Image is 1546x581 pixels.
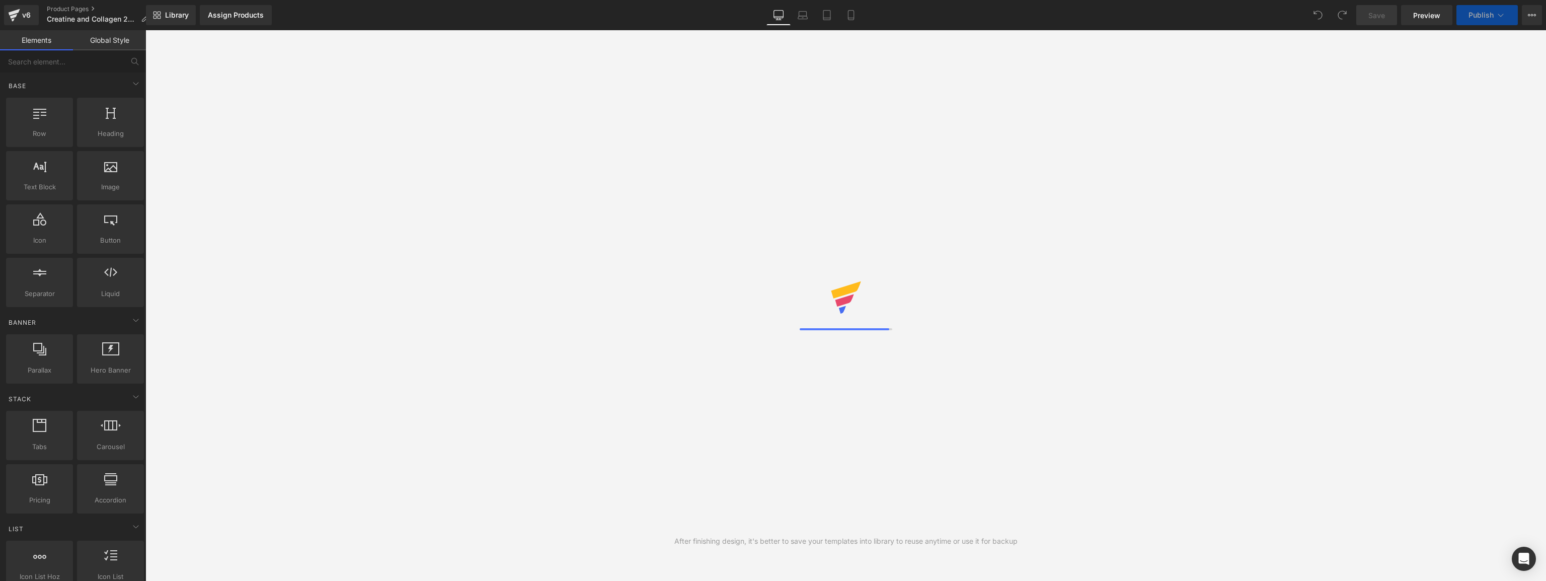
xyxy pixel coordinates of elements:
[1468,11,1494,19] span: Publish
[80,442,141,452] span: Carousel
[9,495,70,505] span: Pricing
[9,182,70,192] span: Text Block
[80,288,141,299] span: Liquid
[1308,5,1328,25] button: Undo
[9,128,70,139] span: Row
[8,524,25,534] span: List
[47,15,137,23] span: Creatine and Collagen 2508
[146,5,196,25] a: New Library
[165,11,189,20] span: Library
[208,11,264,19] div: Assign Products
[1512,547,1536,571] div: Open Intercom Messenger
[8,81,27,91] span: Base
[73,30,146,50] a: Global Style
[4,5,39,25] a: v6
[9,365,70,376] span: Parallax
[1332,5,1352,25] button: Redo
[8,318,37,327] span: Banner
[80,495,141,505] span: Accordion
[1522,5,1542,25] button: More
[80,365,141,376] span: Hero Banner
[815,5,839,25] a: Tablet
[839,5,863,25] a: Mobile
[791,5,815,25] a: Laptop
[47,5,156,13] a: Product Pages
[674,536,1018,547] div: After finishing design, it's better to save your templates into library to reuse anytime or use i...
[9,288,70,299] span: Separator
[9,442,70,452] span: Tabs
[1401,5,1452,25] a: Preview
[1413,10,1440,21] span: Preview
[20,9,33,22] div: v6
[9,235,70,246] span: Icon
[8,394,32,404] span: Stack
[80,182,141,192] span: Image
[80,235,141,246] span: Button
[1368,10,1385,21] span: Save
[1456,5,1518,25] button: Publish
[80,128,141,139] span: Heading
[766,5,791,25] a: Desktop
